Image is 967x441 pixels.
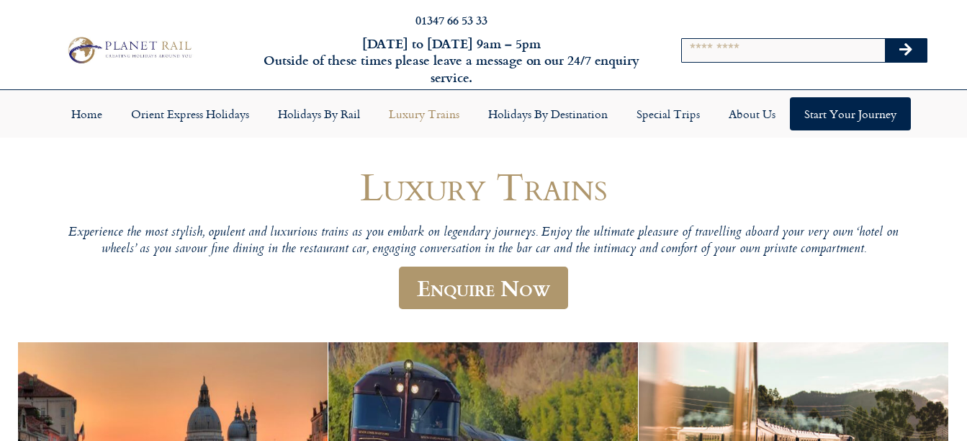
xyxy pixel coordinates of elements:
[57,97,117,130] a: Home
[885,39,927,62] button: Search
[52,165,916,208] h1: Luxury Trains
[714,97,790,130] a: About Us
[63,34,194,66] img: Planet Rail Train Holidays Logo
[415,12,487,28] a: 01347 66 53 33
[790,97,911,130] a: Start your Journey
[52,225,916,259] p: Experience the most stylish, opulent and luxurious trains as you embark on legendary journeys. En...
[374,97,474,130] a: Luxury Trains
[399,267,568,309] a: Enquire Now
[264,97,374,130] a: Holidays by Rail
[117,97,264,130] a: Orient Express Holidays
[7,97,960,130] nav: Menu
[474,97,622,130] a: Holidays by Destination
[261,35,641,86] h6: [DATE] to [DATE] 9am – 5pm Outside of these times please leave a message on our 24/7 enquiry serv...
[622,97,714,130] a: Special Trips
